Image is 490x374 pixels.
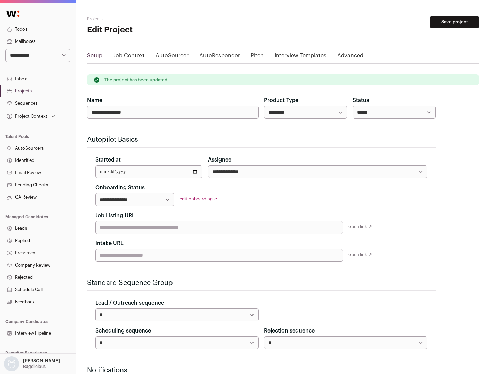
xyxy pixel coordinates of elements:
img: nopic.png [4,356,19,371]
a: Job Context [113,52,145,63]
a: edit onboarding ↗ [180,197,217,201]
a: AutoResponder [199,52,240,63]
button: Open dropdown [5,112,57,121]
label: Scheduling sequence [95,327,151,335]
h2: Projects [87,16,218,22]
h1: Edit Project [87,24,218,35]
a: Interview Templates [275,52,326,63]
img: Wellfound [3,7,23,20]
label: Started at [95,156,121,164]
a: AutoSourcer [156,52,189,63]
a: Pitch [251,52,264,63]
button: Open dropdown [3,356,61,371]
a: Advanced [337,52,363,63]
label: Onboarding Status [95,184,145,192]
p: The project has been updated. [104,77,169,83]
label: Lead / Outreach sequence [95,299,164,307]
label: Assignee [208,156,231,164]
label: Name [87,96,102,104]
label: Intake URL [95,239,124,248]
label: Status [353,96,369,104]
div: Project Context [5,114,47,119]
label: Product Type [264,96,298,104]
label: Job Listing URL [95,211,135,220]
button: Save project [430,16,479,28]
p: Bagelicious [23,364,46,369]
label: Rejection sequence [264,327,315,335]
p: [PERSON_NAME] [23,358,60,364]
h2: Autopilot Basics [87,135,436,144]
h2: Standard Sequence Group [87,278,436,288]
a: Setup [87,52,102,63]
